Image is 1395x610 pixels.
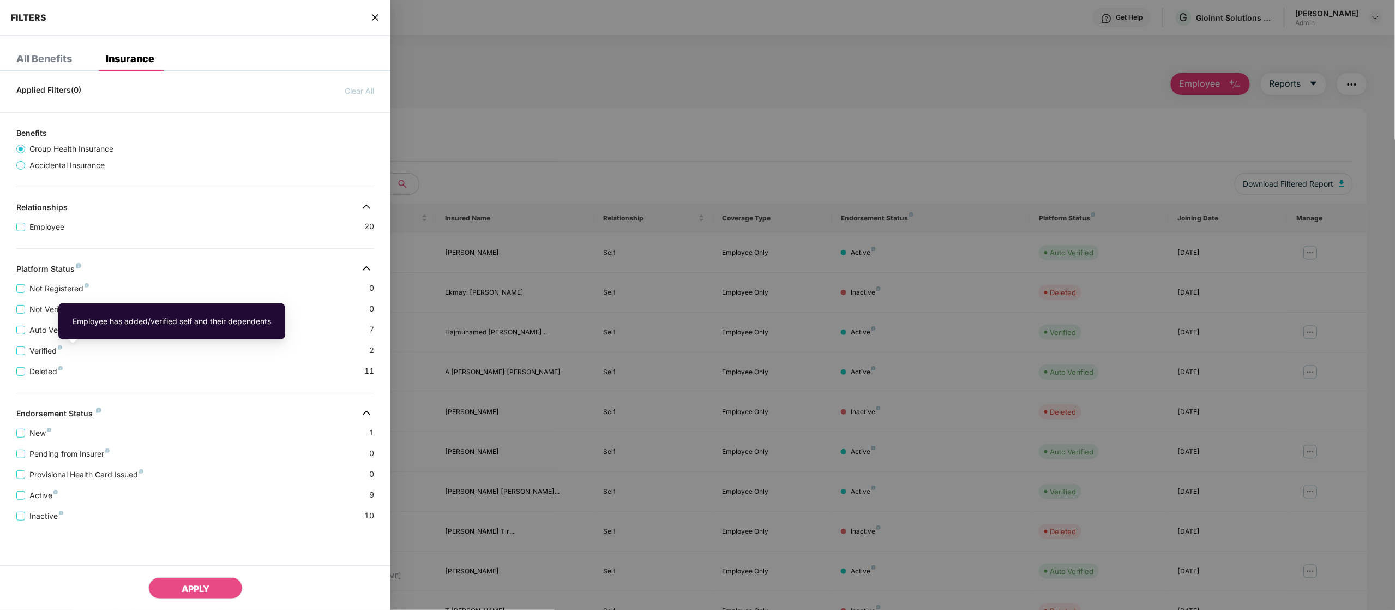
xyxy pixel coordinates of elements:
img: svg+xml;base64,PHN2ZyB4bWxucz0iaHR0cDovL3d3dy53My5vcmcvMjAwMC9zdmciIHdpZHRoPSI4IiBoZWlnaHQ9IjgiIH... [76,263,81,268]
span: 0 [369,282,374,295]
div: Endorsement Status [16,409,101,422]
button: APPLY [148,577,243,599]
span: Pending from Insurer [25,448,114,460]
span: 11 [364,365,374,378]
img: svg+xml;base64,PHN2ZyB4bWxucz0iaHR0cDovL3d3dy53My5vcmcvMjAwMC9zdmciIHdpZHRoPSI4IiBoZWlnaHQ9IjgiIH... [96,408,101,413]
span: Employee [25,221,69,233]
div: Platform Status [16,264,81,277]
span: New [25,427,56,439]
span: Verified [25,345,67,357]
span: Not Verified [25,303,82,315]
span: Auto Verified [25,324,86,336]
span: Active [25,489,62,501]
span: Clear All [345,85,374,97]
span: 20 [364,220,374,233]
img: svg+xml;base64,PHN2ZyB4bWxucz0iaHR0cDovL3d3dy53My5vcmcvMjAwMC9zdmciIHdpZHRoPSI4IiBoZWlnaHQ9IjgiIH... [53,490,58,494]
img: svg+xml;base64,PHN2ZyB4bWxucz0iaHR0cDovL3d3dy53My5vcmcvMjAwMC9zdmciIHdpZHRoPSIzMiIgaGVpZ2h0PSIzMi... [358,404,375,422]
div: Relationships [16,202,68,216]
div: Employee has added/verified self and their dependents [73,315,271,327]
span: 2 [369,344,374,357]
span: Inactive [25,510,68,522]
span: FILTERS [11,12,46,23]
span: close [371,12,380,23]
span: Provisional Health Card Issued [25,469,148,481]
img: svg+xml;base64,PHN2ZyB4bWxucz0iaHR0cDovL3d3dy53My5vcmcvMjAwMC9zdmciIHdpZHRoPSIzMiIgaGVpZ2h0PSIzMi... [358,260,375,277]
span: 0 [369,468,374,481]
span: Applied Filters(0) [16,85,81,97]
img: svg+xml;base64,PHN2ZyB4bWxucz0iaHR0cDovL3d3dy53My5vcmcvMjAwMC9zdmciIHdpZHRoPSI4IiBoZWlnaHQ9IjgiIH... [85,283,89,288]
span: 0 [369,447,374,460]
div: All Benefits [16,53,72,64]
span: 10 [364,510,374,522]
img: svg+xml;base64,PHN2ZyB4bWxucz0iaHR0cDovL3d3dy53My5vcmcvMjAwMC9zdmciIHdpZHRoPSI4IiBoZWlnaHQ9IjgiIH... [59,511,63,515]
span: 9 [369,489,374,501]
img: svg+xml;base64,PHN2ZyB4bWxucz0iaHR0cDovL3d3dy53My5vcmcvMjAwMC9zdmciIHdpZHRoPSI4IiBoZWlnaHQ9IjgiIH... [58,366,63,370]
img: svg+xml;base64,PHN2ZyB4bWxucz0iaHR0cDovL3d3dy53My5vcmcvMjAwMC9zdmciIHdpZHRoPSI4IiBoZWlnaHQ9IjgiIH... [139,469,143,474]
span: 0 [369,303,374,315]
span: 1 [369,427,374,439]
span: Group Health Insurance [25,143,118,155]
div: Insurance [106,53,154,64]
img: svg+xml;base64,PHN2ZyB4bWxucz0iaHR0cDovL3d3dy53My5vcmcvMjAwMC9zdmciIHdpZHRoPSI4IiBoZWlnaHQ9IjgiIH... [58,345,62,350]
span: APPLY [182,583,209,594]
span: Deleted [25,366,67,378]
span: 7 [369,324,374,336]
img: svg+xml;base64,PHN2ZyB4bWxucz0iaHR0cDovL3d3dy53My5vcmcvMjAwMC9zdmciIHdpZHRoPSIzMiIgaGVpZ2h0PSIzMi... [358,198,375,216]
img: svg+xml;base64,PHN2ZyB4bWxucz0iaHR0cDovL3d3dy53My5vcmcvMjAwMC9zdmciIHdpZHRoPSI4IiBoZWlnaHQ9IjgiIH... [105,448,110,453]
span: Not Registered [25,283,93,295]
img: svg+xml;base64,PHN2ZyB4bWxucz0iaHR0cDovL3d3dy53My5vcmcvMjAwMC9zdmciIHdpZHRoPSI4IiBoZWlnaHQ9IjgiIH... [47,428,51,432]
span: Accidental Insurance [25,159,109,171]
